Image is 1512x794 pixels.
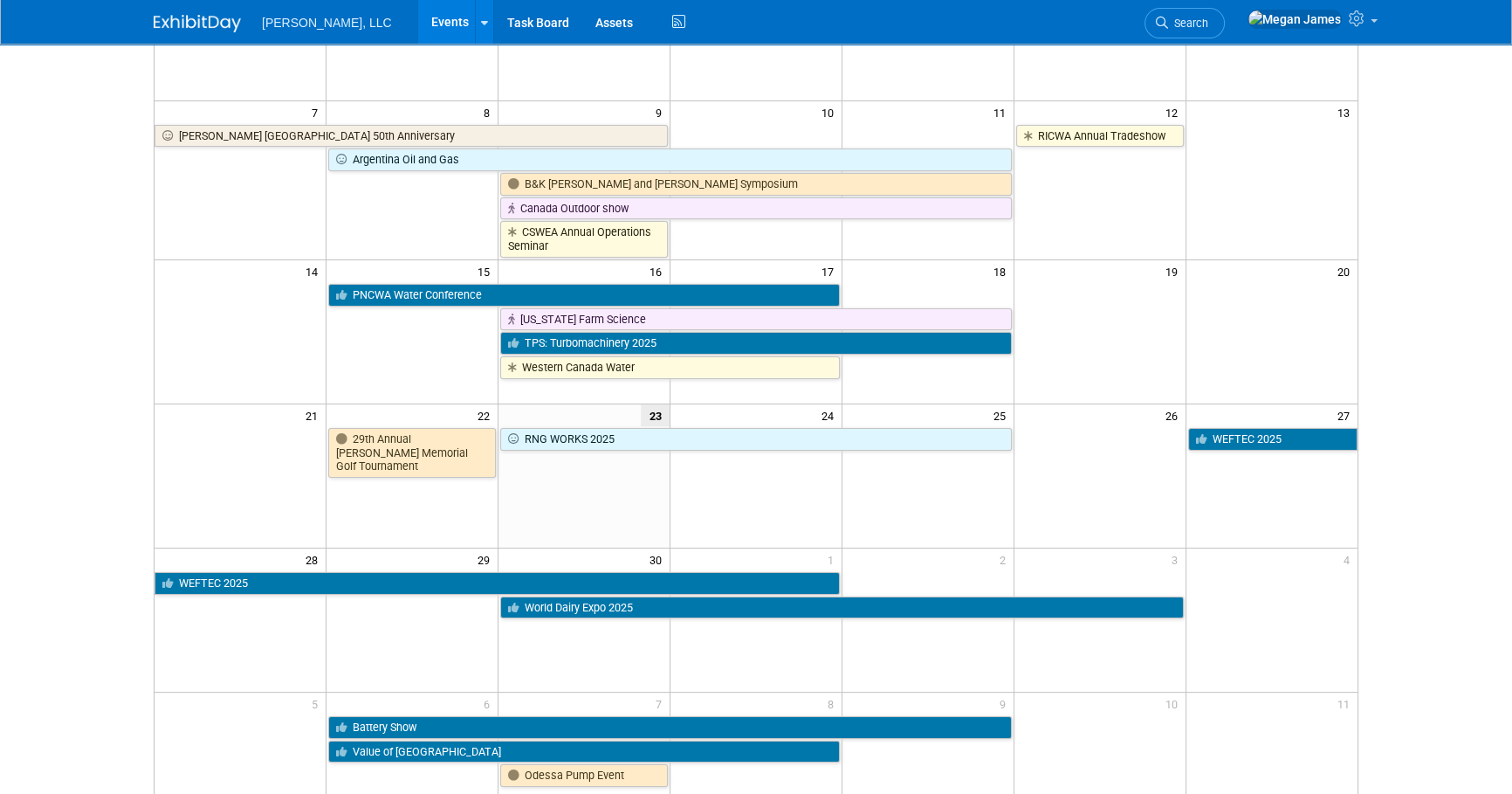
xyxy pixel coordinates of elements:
[328,741,840,763] a: Value of [GEOGRAPHIC_DATA]
[310,101,326,123] span: 7
[500,428,1012,451] a: RNG WORKS 2025
[1168,17,1208,30] span: Search
[998,693,1014,715] span: 9
[154,15,241,32] img: ExhibitDay
[1164,101,1186,123] span: 12
[1342,549,1357,570] span: 4
[1336,260,1357,282] span: 20
[826,693,842,715] span: 8
[500,356,840,379] a: Western Canada Water
[476,404,498,426] span: 22
[328,428,496,478] a: 29th Annual [PERSON_NAME] Memorial Golf Tournament
[500,332,1012,355] a: TPS: Turbomachinery 2025
[648,260,670,282] span: 16
[500,221,668,257] a: CSWEA Annual Operations Seminar
[1016,125,1184,148] a: RICWA Annual Tradeshow
[1164,404,1186,426] span: 26
[304,404,326,426] span: 21
[500,173,1012,196] a: B&K [PERSON_NAME] and [PERSON_NAME] Symposium
[328,284,840,307] a: PNCWA Water Conference
[992,260,1014,282] span: 18
[304,549,326,570] span: 28
[304,260,326,282] span: 14
[500,308,1012,331] a: [US_STATE] Farm Science
[1247,10,1342,29] img: Megan James
[654,693,670,715] span: 7
[500,197,1012,220] a: Canada Outdoor show
[155,125,668,148] a: [PERSON_NAME] [GEOGRAPHIC_DATA] 50th Anniversary
[310,693,326,715] span: 5
[500,764,668,787] a: Odessa Pump Event
[992,101,1014,123] span: 11
[1336,101,1357,123] span: 13
[476,549,498,570] span: 29
[1144,8,1225,38] a: Search
[654,101,670,123] span: 9
[500,597,1183,619] a: World Dairy Expo 2025
[1336,693,1357,715] span: 11
[155,572,840,595] a: WEFTEC 2025
[1188,428,1357,451] a: WEFTEC 2025
[476,260,498,282] span: 15
[641,404,670,426] span: 23
[992,404,1014,426] span: 25
[262,16,392,30] span: [PERSON_NAME], LLC
[820,260,842,282] span: 17
[328,148,1011,171] a: Argentina Oil and Gas
[820,101,842,123] span: 10
[826,549,842,570] span: 1
[1164,260,1186,282] span: 19
[820,404,842,426] span: 24
[482,693,498,715] span: 6
[1164,693,1186,715] span: 10
[328,716,1011,739] a: Battery Show
[1336,404,1357,426] span: 27
[1170,549,1186,570] span: 3
[648,549,670,570] span: 30
[482,101,498,123] span: 8
[998,549,1014,570] span: 2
